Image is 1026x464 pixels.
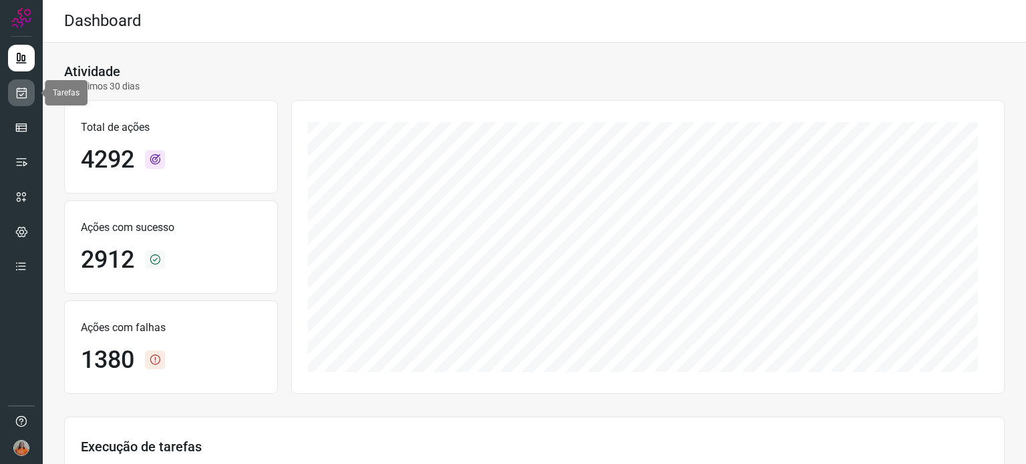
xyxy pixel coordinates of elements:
img: Logo [11,8,31,28]
img: 5d4ffe1cbc43c20690ba8eb32b15dea6.jpg [13,440,29,456]
p: Total de ações [81,120,261,136]
p: Ações com sucesso [81,220,261,236]
p: Últimos 30 dias [64,79,140,93]
span: Tarefas [53,88,79,97]
h1: 1380 [81,346,134,375]
p: Ações com falhas [81,320,261,336]
h2: Dashboard [64,11,142,31]
h1: 2912 [81,246,134,274]
h1: 4292 [81,146,134,174]
h3: Atividade [64,63,120,79]
h3: Execução de tarefas [81,439,988,455]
